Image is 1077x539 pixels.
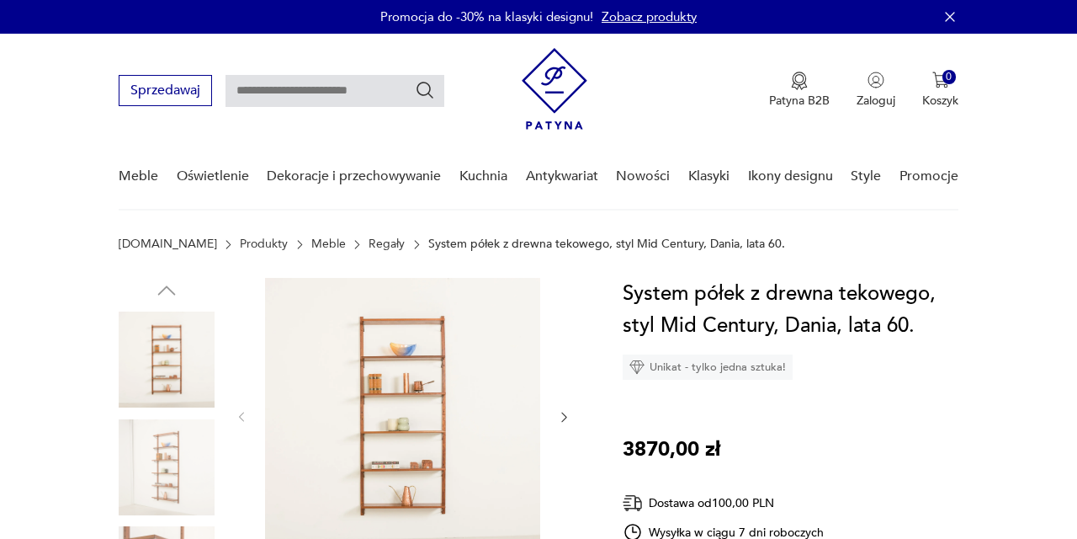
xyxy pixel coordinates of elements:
img: Ikona medalu [791,72,808,90]
a: Kuchnia [459,144,507,209]
p: Patyna B2B [769,93,830,109]
div: Unikat - tylko jedna sztuka! [623,355,793,380]
a: Nowości [616,144,670,209]
a: Sprzedawaj [119,86,212,98]
p: 3870,00 zł [623,434,720,466]
img: Ikona dostawy [623,493,643,514]
a: Meble [119,144,158,209]
a: Style [851,144,881,209]
button: Patyna B2B [769,72,830,109]
p: Promocja do -30% na klasyki designu! [380,8,593,25]
div: Dostawa od 100,00 PLN [623,493,825,514]
a: Ikony designu [748,144,833,209]
img: Patyna - sklep z meblami i dekoracjami vintage [522,48,587,130]
button: Zaloguj [857,72,895,109]
button: Sprzedawaj [119,75,212,106]
a: Dekoracje i przechowywanie [267,144,441,209]
a: Klasyki [688,144,729,209]
p: Koszyk [922,93,958,109]
p: Zaloguj [857,93,895,109]
img: Ikona koszyka [932,72,949,88]
button: Szukaj [415,80,435,100]
img: Zdjęcie produktu System półek z drewna tekowego, styl Mid Century, Dania, lata 60. [119,312,215,408]
h1: System półek z drewna tekowego, styl Mid Century, Dania, lata 60. [623,278,958,342]
img: Ikona diamentu [629,360,645,375]
a: Ikona medaluPatyna B2B [769,72,830,109]
button: 0Koszyk [922,72,958,109]
img: Ikonka użytkownika [867,72,884,88]
a: Antykwariat [526,144,598,209]
div: 0 [942,70,957,84]
p: System półek z drewna tekowego, styl Mid Century, Dania, lata 60. [428,237,785,251]
a: Meble [311,237,346,251]
a: Oświetlenie [177,144,249,209]
a: Zobacz produkty [602,8,697,25]
a: Produkty [240,237,288,251]
a: Regały [369,237,405,251]
a: [DOMAIN_NAME] [119,237,217,251]
a: Promocje [899,144,958,209]
img: Zdjęcie produktu System półek z drewna tekowego, styl Mid Century, Dania, lata 60. [119,419,215,515]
